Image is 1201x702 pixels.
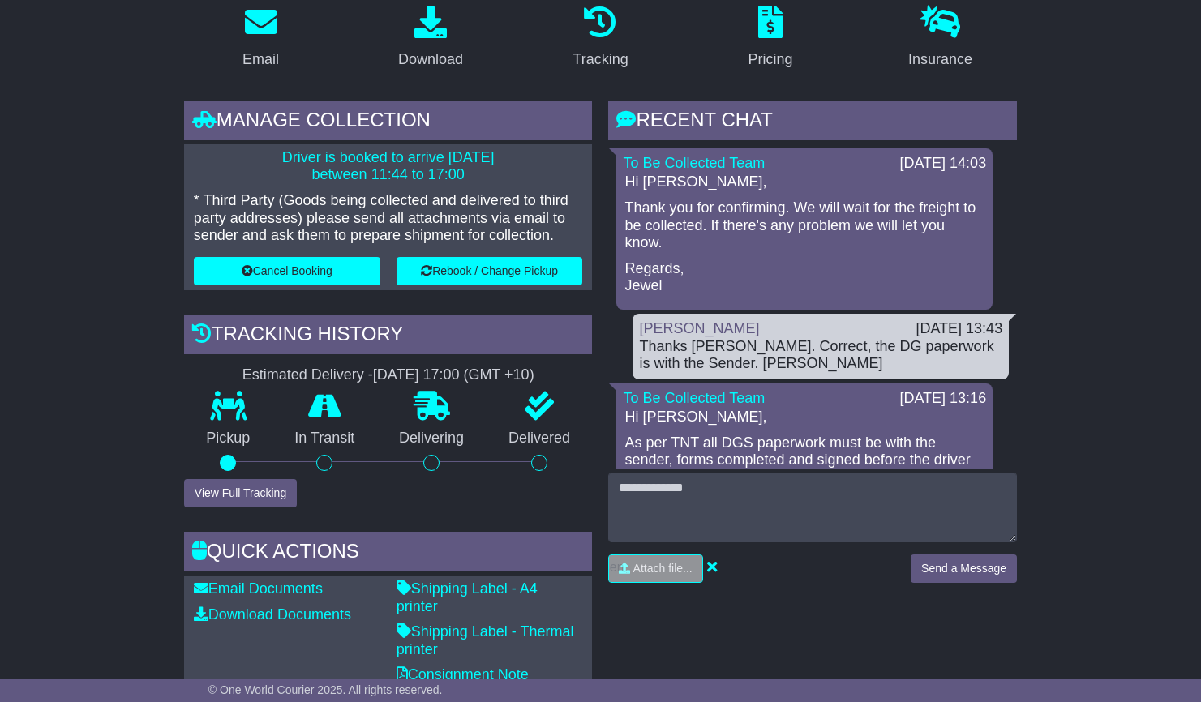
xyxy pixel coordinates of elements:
p: Thank you for confirming. We will wait for the freight to be collected. If there's any problem we... [624,199,984,252]
div: Manage collection [184,101,593,144]
button: Send a Message [911,554,1017,583]
a: Email Documents [194,580,323,597]
div: Tracking history [184,315,593,358]
a: Consignment Note [397,666,529,683]
p: Hi [PERSON_NAME], [624,173,984,191]
a: Download Documents [194,606,351,623]
div: Tracking [573,49,628,71]
p: Driver is booked to arrive [DATE] between 11:44 to 17:00 [194,149,583,184]
a: Shipping Label - Thermal printer [397,623,574,657]
button: Cancel Booking [194,257,380,285]
p: Regards, Jewel [624,260,984,295]
div: Insurance [908,49,972,71]
a: To Be Collected Team [623,390,765,406]
p: Pickup [184,430,272,447]
div: RECENT CHAT [608,101,1017,144]
div: Email [242,49,279,71]
div: [DATE] 13:16 [899,390,986,408]
p: As per TNT all DGS paperwork must be with the sender, forms completed and signed before the drive... [624,434,984,522]
div: [DATE] 13:43 [916,320,1002,338]
span: © One World Courier 2025. All rights reserved. [208,683,443,696]
a: [PERSON_NAME] [639,320,759,336]
p: Hi [PERSON_NAME], [624,409,984,426]
a: To Be Collected Team [623,155,765,171]
a: Shipping Label - A4 printer [397,580,538,614]
div: Estimated Delivery - [184,366,593,384]
button: View Full Tracking [184,479,297,507]
button: Rebook / Change Pickup [397,257,583,285]
div: [DATE] 17:00 (GMT +10) [373,366,534,384]
p: In Transit [272,430,377,447]
div: Download [398,49,463,71]
p: * Third Party (Goods being collected and delivered to third party addresses) please send all atta... [194,192,583,245]
div: Quick Actions [184,532,593,576]
div: Thanks [PERSON_NAME]. Correct, the DG paperwork is with the Sender. [PERSON_NAME] [639,338,1002,373]
div: [DATE] 14:03 [899,155,986,173]
div: Pricing [748,49,792,71]
p: Delivered [487,430,593,447]
p: Delivering [377,430,487,447]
